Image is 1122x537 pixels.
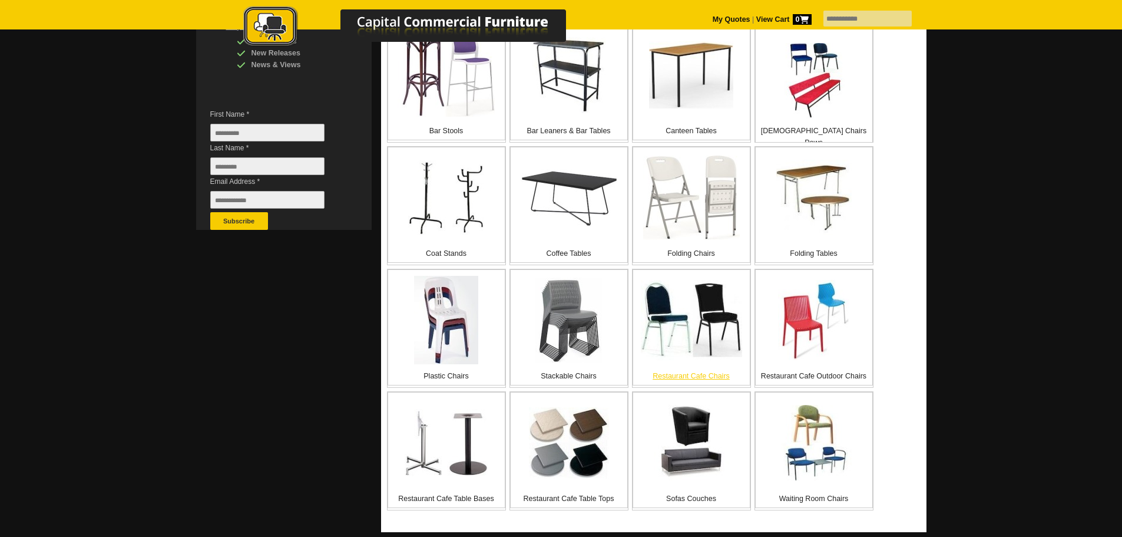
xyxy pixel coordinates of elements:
img: Restaurant Cafe Table Bases [405,409,488,477]
a: Stackable Chairs Stackable Chairs [509,269,628,388]
a: My Quotes [713,15,750,24]
img: Plastic Chairs [414,276,478,364]
p: Plastic Chairs [388,370,505,382]
p: Coffee Tables [511,248,627,259]
a: Waiting Room Chairs Waiting Room Chairs [754,391,873,510]
a: Folding Tables Folding Tables [754,146,873,265]
span: 0 [793,14,812,25]
input: Email Address * [210,191,325,209]
a: Coat Stands Coat Stands [387,146,506,265]
div: News & Views [237,59,349,71]
img: Church Chairs Pews [776,43,852,118]
a: Bar Leaners & Bar Tables Bar Leaners & Bar Tables [509,24,628,143]
img: Restaurant Cafe Table Tops [529,407,609,479]
input: First Name * [210,124,325,141]
a: Restaurant Cafe Outdoor Chairs Restaurant Cafe Outdoor Chairs [754,269,873,388]
input: Last Name * [210,157,325,175]
img: Folding Tables [776,160,852,235]
img: Coffee Tables [521,169,617,227]
p: Stackable Chairs [511,370,627,382]
p: [DEMOGRAPHIC_DATA] Chairs Pews [756,125,872,149]
p: Sofas Couches [633,493,750,505]
p: Restaurant Cafe Chairs [633,370,750,382]
p: Folding Tables [756,248,872,259]
p: Canteen Tables [633,125,750,137]
strong: View Cart [756,15,812,24]
p: Waiting Room Chairs [756,493,872,505]
a: Sofas Couches Sofas Couches [632,391,751,510]
img: Coat Stands [408,160,485,235]
a: Folding Chairs Folding Chairs [632,146,751,265]
a: Church Chairs Pews [DEMOGRAPHIC_DATA] Chairs Pews [754,24,873,143]
span: First Name * [210,108,342,120]
a: Plastic Chairs Plastic Chairs [387,269,506,388]
a: View Cart0 [754,15,811,24]
img: Restaurant Cafe Outdoor Chairs [778,280,849,360]
img: Canteen Tables [649,41,733,108]
img: Bar Leaners & Bar Tables [532,37,606,113]
p: Restaurant Cafe Outdoor Chairs [756,370,872,382]
a: Coffee Tables Coffee Tables [509,146,628,265]
img: Capital Commercial Furniture Logo [211,6,623,49]
a: Restaurant Cafe Table Bases Restaurant Cafe Table Bases [387,391,506,510]
button: Subscribe [210,212,268,230]
img: Sofas Couches [654,405,729,480]
p: Coat Stands [388,248,505,259]
img: Bar Stools [398,33,495,117]
a: Capital Commercial Furniture Logo [211,6,623,52]
img: Waiting Room Chairs [776,405,852,480]
a: Canteen Tables Canteen Tables [632,24,751,143]
img: Stackable Chairs [535,278,602,363]
a: Bar Stools Bar Stools [387,24,506,143]
img: Folding Chairs [643,156,740,240]
p: Restaurant Cafe Table Tops [511,493,627,505]
span: Email Address * [210,176,342,187]
p: Folding Chairs [633,248,750,259]
span: Last Name * [210,142,342,154]
a: Restaurant Cafe Table Tops Restaurant Cafe Table Tops [509,391,628,510]
img: Restaurant Cafe Chairs [641,280,742,361]
p: Bar Leaners & Bar Tables [511,125,627,137]
a: Restaurant Cafe Chairs Restaurant Cafe Chairs [632,269,751,388]
p: Restaurant Cafe Table Bases [388,493,505,505]
p: Bar Stools [388,125,505,137]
